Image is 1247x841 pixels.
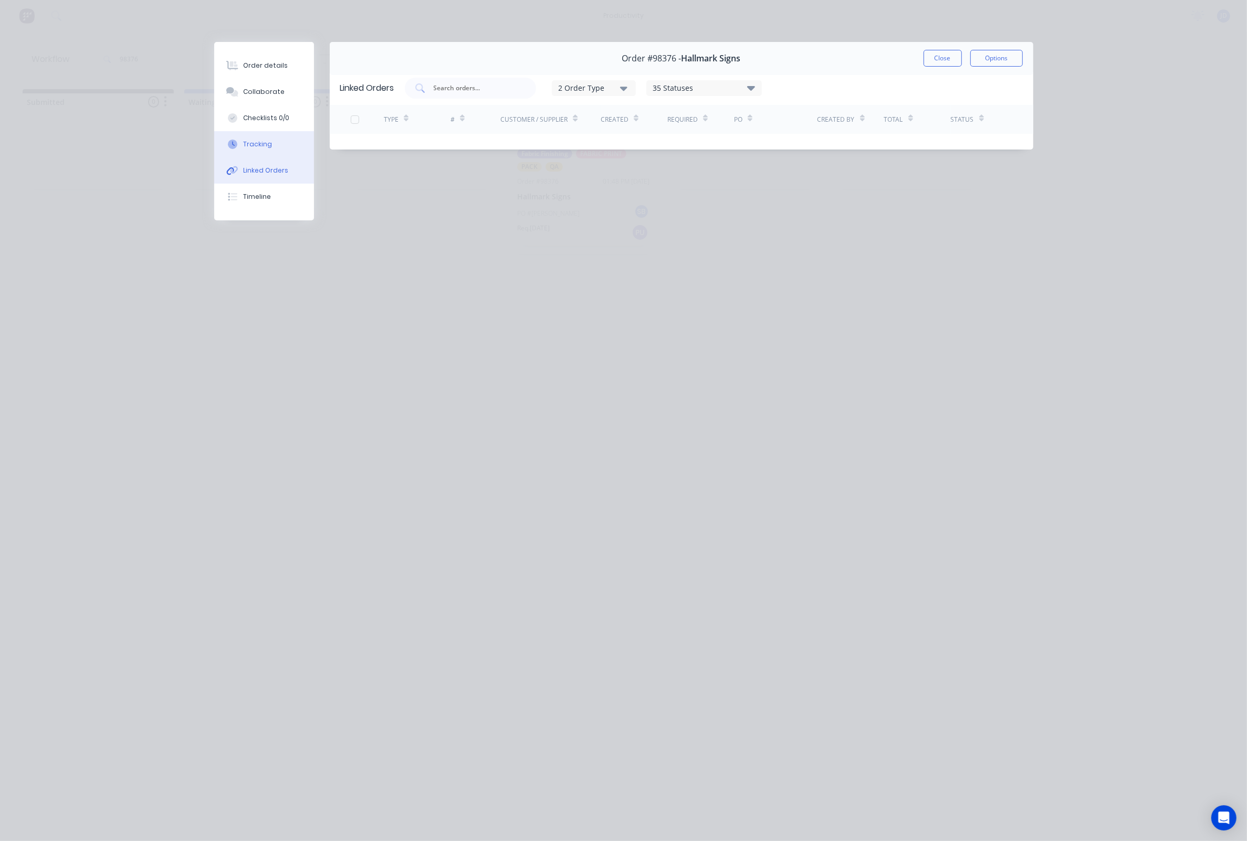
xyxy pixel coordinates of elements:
[214,79,314,105] button: Collaborate
[384,115,399,124] div: TYPE
[340,82,394,94] div: Linked Orders
[214,131,314,157] button: Tracking
[243,192,271,201] div: Timeline
[552,80,636,96] button: 2 Order Type
[818,115,855,124] div: Created By
[682,54,741,63] span: Hallmark Signs
[601,115,628,124] div: Created
[243,166,288,175] div: Linked Orders
[558,82,628,93] div: 2 Order Type
[243,113,289,123] div: Checklists 0/0
[214,105,314,131] button: Checklists 0/0
[622,54,682,63] span: Order #98376 -
[734,115,742,124] div: PO
[214,157,314,184] button: Linked Orders
[951,115,974,124] div: Status
[214,184,314,210] button: Timeline
[500,115,568,124] div: Customer / Supplier
[667,115,698,124] div: Required
[243,87,285,97] div: Collaborate
[214,52,314,79] button: Order details
[970,50,1023,67] button: Options
[884,115,903,124] div: Total
[243,140,272,149] div: Tracking
[243,61,288,70] div: Order details
[1211,805,1236,831] div: Open Intercom Messenger
[450,115,455,124] div: #
[924,50,962,67] button: Close
[433,83,520,93] input: Search orders...
[647,82,761,94] div: 35 Statuses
